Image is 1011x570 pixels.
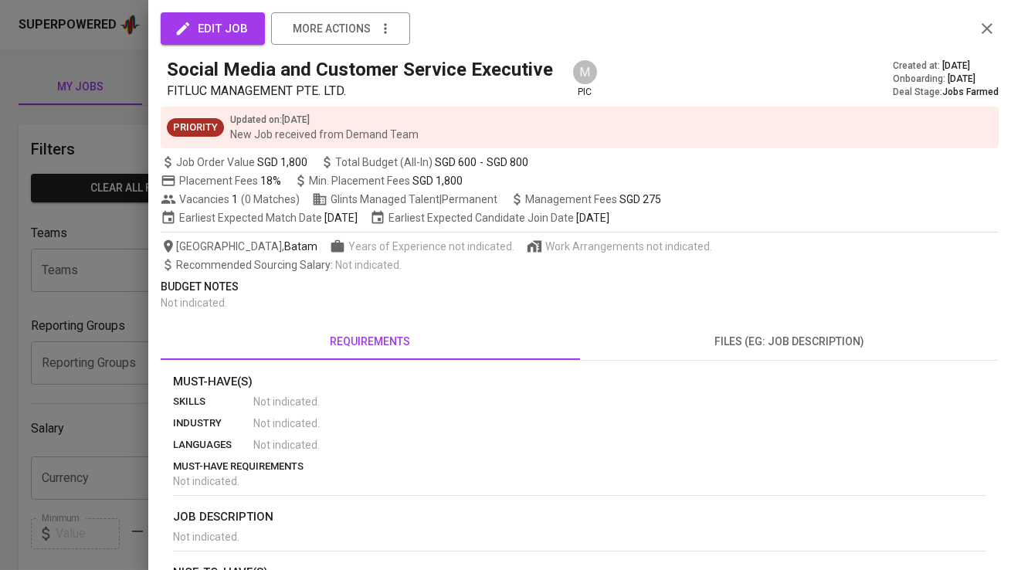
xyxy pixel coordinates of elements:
div: M [572,59,599,86]
span: Priority [167,120,224,135]
span: [DATE] [324,210,358,226]
p: Must-Have(s) [173,373,986,391]
span: Vacancies ( 0 Matches ) [161,192,300,207]
span: SGD 275 [619,193,661,205]
span: requirements [170,332,571,351]
span: Not indicated . [173,531,239,543]
span: [DATE] [576,210,609,226]
p: Budget Notes [161,279,999,295]
p: job description [173,508,986,526]
span: more actions [293,19,371,39]
div: Onboarding : [893,73,999,86]
span: files (eg: job description) [589,332,990,351]
span: SGD 800 [487,154,528,170]
span: SGD 1,800 [412,175,463,187]
p: must-have requirements [173,459,986,474]
span: SGD 600 [435,154,477,170]
span: Placement Fees [179,175,281,187]
span: Work Arrangements not indicated. [545,239,712,254]
span: Total Budget (All-In) [320,154,528,170]
span: SGD 1,800 [257,154,307,170]
span: [DATE] [948,73,975,86]
span: Glints Managed Talent | Permanent [312,192,497,207]
span: Earliest Expected Match Date [161,210,358,226]
span: Management Fees [525,193,661,205]
span: Not indicated . [173,475,239,487]
button: more actions [271,12,410,45]
span: Not indicated . [161,297,227,309]
span: Recommended Sourcing Salary : [176,259,335,271]
span: Not indicated . [253,416,320,431]
span: 18% [260,175,281,187]
span: Min. Placement Fees [309,175,463,187]
div: pic [572,59,599,99]
p: skills [173,394,253,409]
p: New Job received from Demand Team [230,127,419,142]
h5: Social Media and Customer Service Executive [167,57,553,82]
p: languages [173,437,253,453]
span: Jobs Farmed [942,87,999,97]
span: edit job [178,19,248,39]
span: 1 [229,192,238,207]
span: Not indicated . [253,437,320,453]
span: FITLUC MANAGEMENT PTE. LTD. [167,83,346,98]
span: Batam [284,239,317,254]
span: [GEOGRAPHIC_DATA] , [161,239,317,254]
p: industry [173,416,253,431]
p: Updated on : [DATE] [230,113,419,127]
span: Not indicated . [335,259,402,271]
span: - [480,154,483,170]
span: Years of Experience not indicated. [348,239,514,254]
span: Earliest Expected Candidate Join Date [370,210,609,226]
div: Created at : [893,59,999,73]
span: Job Order Value [161,154,307,170]
span: [DATE] [942,59,970,73]
button: edit job [161,12,265,45]
div: Deal Stage : [893,86,999,99]
span: Not indicated . [253,394,320,409]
